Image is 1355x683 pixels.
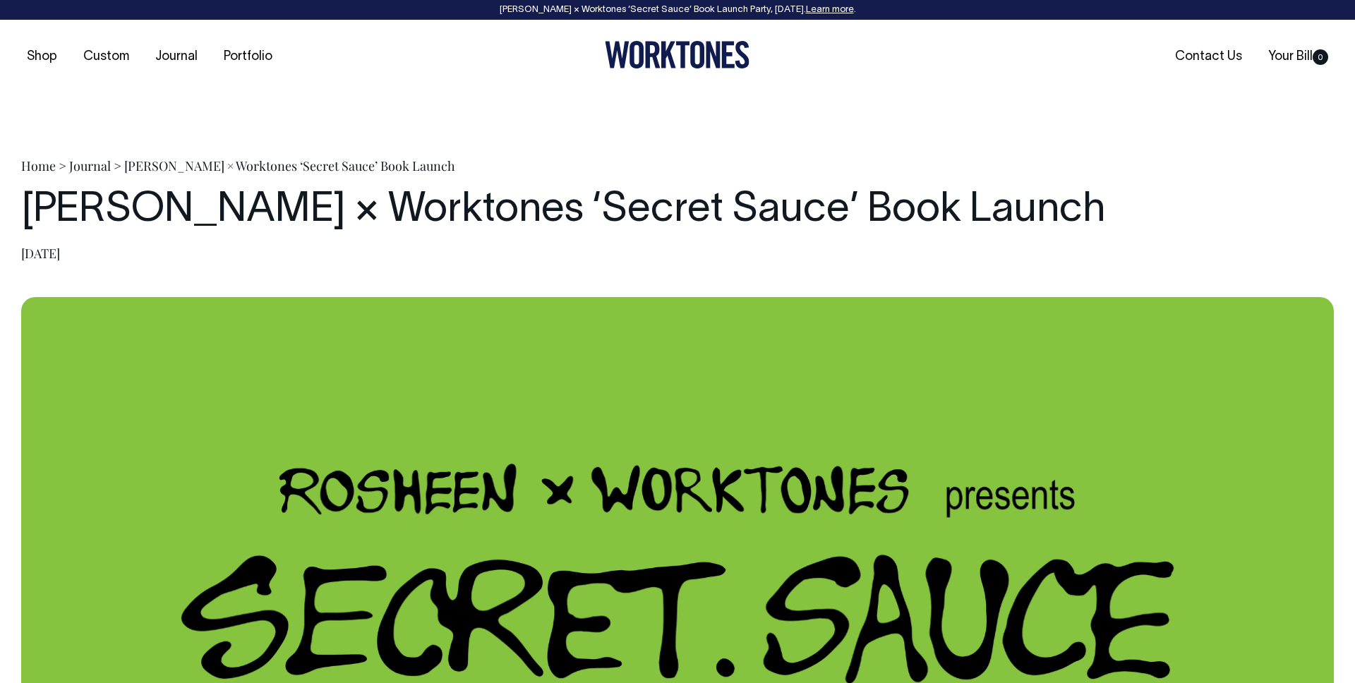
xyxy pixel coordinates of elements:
div: [PERSON_NAME] × Worktones ‘Secret Sauce’ Book Launch Party, [DATE]. . [14,5,1341,15]
time: [DATE] [21,245,60,262]
span: > [114,157,121,174]
a: Custom [78,45,135,68]
a: Portfolio [218,45,278,68]
span: 0 [1313,49,1328,65]
span: > [59,157,66,174]
a: Home [21,157,56,174]
a: Your Bill0 [1263,45,1334,68]
a: Journal [150,45,203,68]
a: Learn more [806,6,854,14]
a: Shop [21,45,63,68]
a: Journal [69,157,111,174]
h1: [PERSON_NAME] × Worktones ‘Secret Sauce’ Book Launch [21,188,1334,234]
span: [PERSON_NAME] × Worktones ‘Secret Sauce’ Book Launch [124,157,455,174]
a: Contact Us [1169,45,1248,68]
